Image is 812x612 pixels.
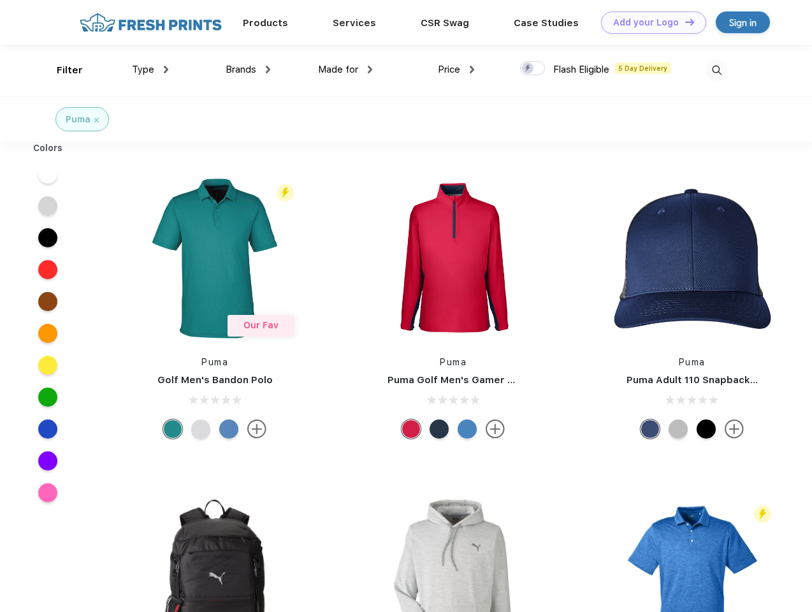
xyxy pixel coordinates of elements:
[430,419,449,439] div: Navy Blazer
[247,419,266,439] img: more.svg
[486,419,505,439] img: more.svg
[243,17,288,29] a: Products
[440,357,467,367] a: Puma
[24,142,73,155] div: Colors
[402,419,421,439] div: Ski Patrol
[470,66,474,73] img: dropdown.png
[164,66,168,73] img: dropdown.png
[669,419,688,439] div: Quarry with Brt Whit
[157,374,273,386] a: Golf Men's Bandon Polo
[679,357,706,367] a: Puma
[614,62,671,74] span: 5 Day Delivery
[438,64,460,75] span: Price
[219,419,238,439] div: Lake Blue
[613,17,679,28] div: Add your Logo
[641,419,660,439] div: Peacoat Qut Shd
[458,419,477,439] div: Bright Cobalt
[132,64,154,75] span: Type
[388,374,589,386] a: Puma Golf Men's Gamer Golf Quarter-Zip
[553,64,609,75] span: Flash Eligible
[725,419,744,439] img: more.svg
[243,320,279,330] span: Our Fav
[754,506,771,523] img: flash_active_toggle.svg
[57,63,83,78] div: Filter
[277,184,294,201] img: flash_active_toggle.svg
[94,118,99,122] img: filter_cancel.svg
[163,419,182,439] div: Green Lagoon
[368,173,538,343] img: func=resize&h=266
[607,173,777,343] img: func=resize&h=266
[76,11,226,34] img: fo%20logo%202.webp
[368,66,372,73] img: dropdown.png
[697,419,716,439] div: Pma Blk Pma Blk
[201,357,228,367] a: Puma
[729,15,757,30] div: Sign in
[421,17,469,29] a: CSR Swag
[716,11,770,33] a: Sign in
[333,17,376,29] a: Services
[685,18,694,25] img: DT
[130,173,300,343] img: func=resize&h=266
[66,113,91,126] div: Puma
[318,64,358,75] span: Made for
[191,419,210,439] div: High Rise
[226,64,256,75] span: Brands
[706,60,727,81] img: desktop_search.svg
[266,66,270,73] img: dropdown.png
